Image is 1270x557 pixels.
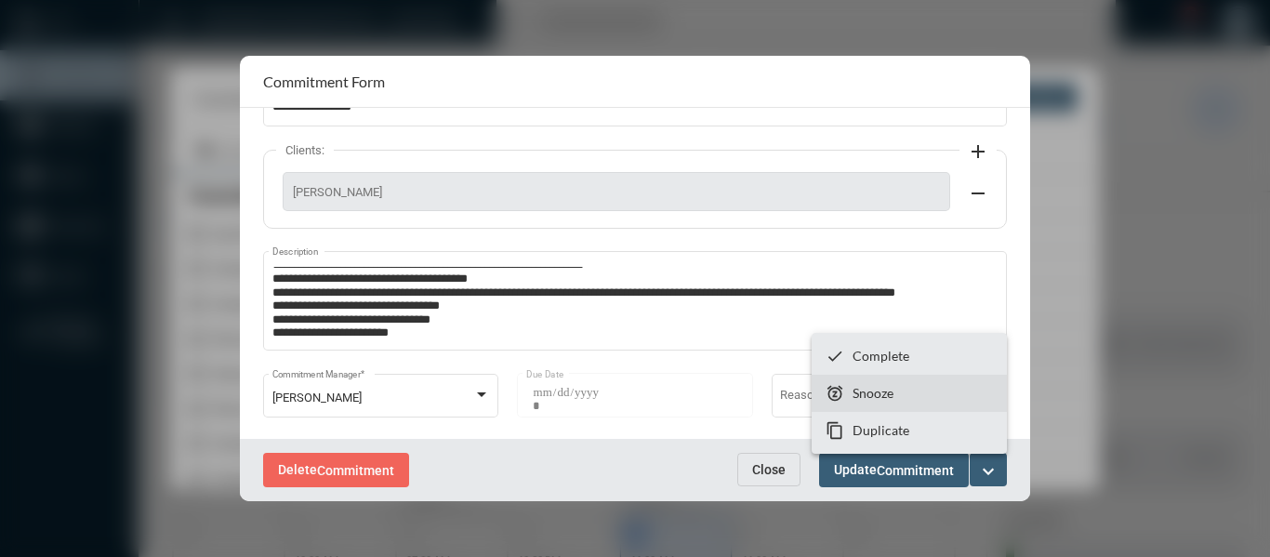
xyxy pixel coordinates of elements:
p: Snooze [853,385,893,401]
mat-icon: snooze [826,384,844,403]
p: Complete [853,348,909,364]
mat-icon: checkmark [826,347,844,365]
p: Duplicate [853,422,909,438]
mat-icon: content_copy [826,421,844,440]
